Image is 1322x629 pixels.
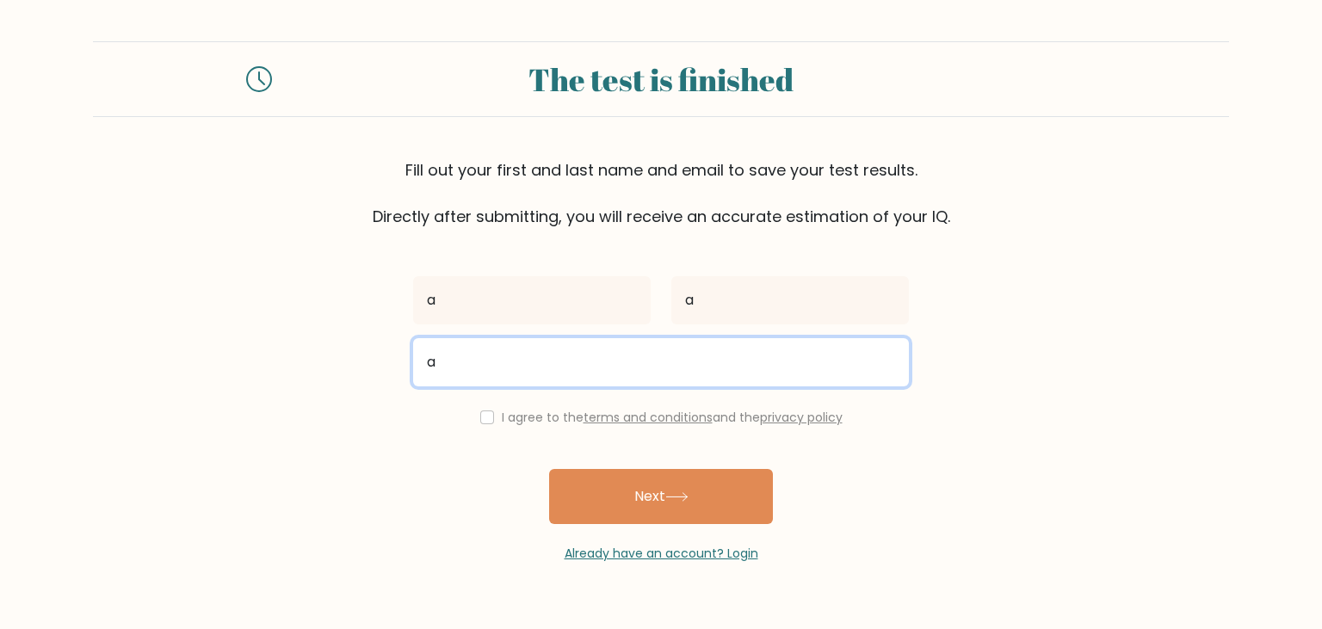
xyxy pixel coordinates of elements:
[293,56,1029,102] div: The test is finished
[584,409,713,426] a: terms and conditions
[549,469,773,524] button: Next
[93,158,1229,228] div: Fill out your first and last name and email to save your test results. Directly after submitting,...
[413,338,909,386] input: Email
[502,409,843,426] label: I agree to the and the
[671,276,909,324] input: Last name
[760,409,843,426] a: privacy policy
[565,545,758,562] a: Already have an account? Login
[413,276,651,324] input: First name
